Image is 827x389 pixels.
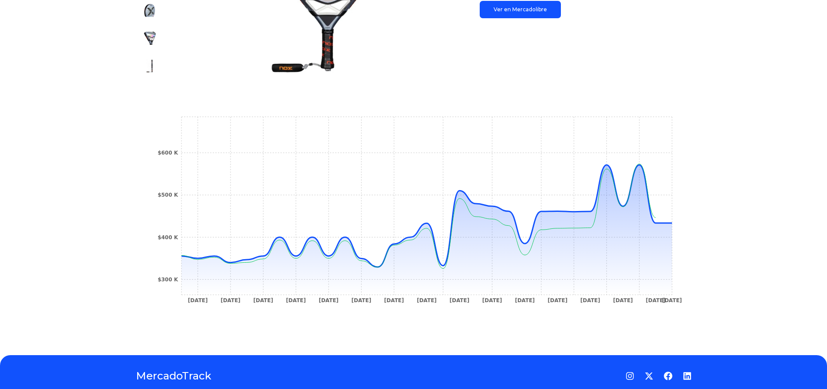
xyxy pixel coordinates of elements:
[221,297,241,303] tspan: [DATE]
[384,297,404,303] tspan: [DATE]
[351,297,371,303] tspan: [DATE]
[662,297,682,303] tspan: [DATE]
[158,150,178,156] tspan: $600 K
[626,372,634,380] a: Instagram
[286,297,306,303] tspan: [DATE]
[664,372,672,380] a: Facebook
[319,297,339,303] tspan: [DATE]
[158,192,178,198] tspan: $500 K
[143,31,157,45] img: Paleta de Padel Nox AT10 Pro Cup Comfort 2025 Agustin Tapia
[158,234,178,241] tspan: $400 K
[188,297,208,303] tspan: [DATE]
[158,277,178,283] tspan: $300 K
[683,372,692,380] a: LinkedIn
[143,59,157,73] img: Paleta de Padel Nox AT10 Pro Cup Comfort 2025 Agustin Tapia
[580,297,600,303] tspan: [DATE]
[449,297,469,303] tspan: [DATE]
[253,297,273,303] tspan: [DATE]
[515,297,535,303] tspan: [DATE]
[136,369,211,383] a: MercadoTrack
[482,297,502,303] tspan: [DATE]
[613,297,633,303] tspan: [DATE]
[645,372,653,380] a: Twitter
[143,3,157,17] img: Paleta de Padel Nox AT10 Pro Cup Comfort 2025 Agustin Tapia
[417,297,437,303] tspan: [DATE]
[480,1,561,18] a: Ver en Mercadolibre
[646,297,666,303] tspan: [DATE]
[547,297,567,303] tspan: [DATE]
